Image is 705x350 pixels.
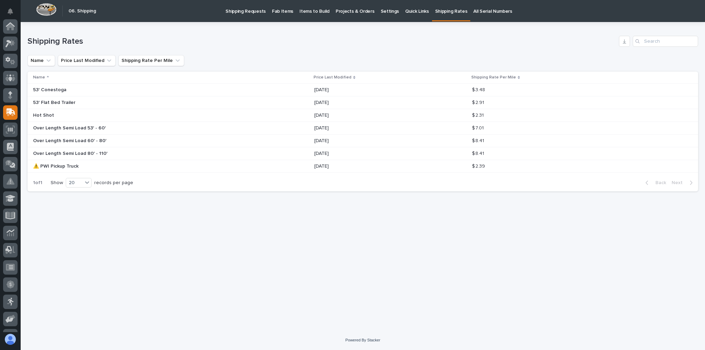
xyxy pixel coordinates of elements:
[33,111,55,118] p: Hot Shot
[472,98,485,106] p: $ 2.91
[314,74,351,81] p: Price Last Modified
[28,96,698,109] tr: 53' Flat Bed Trailer53' Flat Bed Trailer [DATE]$ 2.91$ 2.91
[314,100,435,106] p: [DATE]
[471,74,516,81] p: Shipping Rate Per Mile
[314,138,435,144] p: [DATE]
[314,87,435,93] p: [DATE]
[33,124,107,131] p: Over Length Semi Load 53' - 60'
[28,174,48,191] p: 1 of 1
[28,55,55,66] button: Name
[3,4,18,19] button: Notifications
[314,151,435,157] p: [DATE]
[33,137,108,144] p: Over Length Semi Load 60' - 80'
[28,160,698,173] tr: ⚠️ PWI Pickup Truck⚠️ PWI Pickup Truck [DATE]$ 2.39$ 2.39
[28,84,698,96] tr: 53' Conestoga53' Conestoga [DATE]$ 3.48$ 3.48
[472,124,485,131] p: $ 7.01
[672,180,687,186] span: Next
[51,180,63,186] p: Show
[472,137,485,144] p: $ 8.41
[640,180,669,186] button: Back
[472,162,486,169] p: $ 2.39
[472,86,486,93] p: $ 3.48
[28,122,698,135] tr: Over Length Semi Load 53' - 60'Over Length Semi Load 53' - 60' [DATE]$ 7.01$ 7.01
[28,36,616,46] h1: Shipping Rates
[66,179,83,187] div: 20
[33,149,109,157] p: Over Length Semi Load 80' - 110'
[33,162,80,169] p: ⚠️ PWI Pickup Truck
[633,36,698,47] input: Search
[669,180,698,186] button: Next
[36,3,56,16] img: Workspace Logo
[33,74,45,81] p: Name
[314,163,435,169] p: [DATE]
[9,8,18,19] div: Notifications
[3,332,18,347] button: users-avatar
[94,180,133,186] p: records per page
[33,98,77,106] p: 53' Flat Bed Trailer
[69,8,96,14] h2: 06. Shipping
[58,55,116,66] button: Price Last Modified
[314,125,435,131] p: [DATE]
[33,86,68,93] p: 53' Conestoga
[28,109,698,122] tr: Hot ShotHot Shot [DATE]$ 2.31$ 2.31
[472,149,485,157] p: $ 8.41
[28,135,698,147] tr: Over Length Semi Load 60' - 80'Over Length Semi Load 60' - 80' [DATE]$ 8.41$ 8.41
[28,147,698,160] tr: Over Length Semi Load 80' - 110'Over Length Semi Load 80' - 110' [DATE]$ 8.41$ 8.41
[345,338,380,342] a: Powered By Stacker
[472,111,485,118] p: $ 2.31
[118,55,184,66] button: Shipping Rate Per Mile
[314,113,435,118] p: [DATE]
[651,180,666,186] span: Back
